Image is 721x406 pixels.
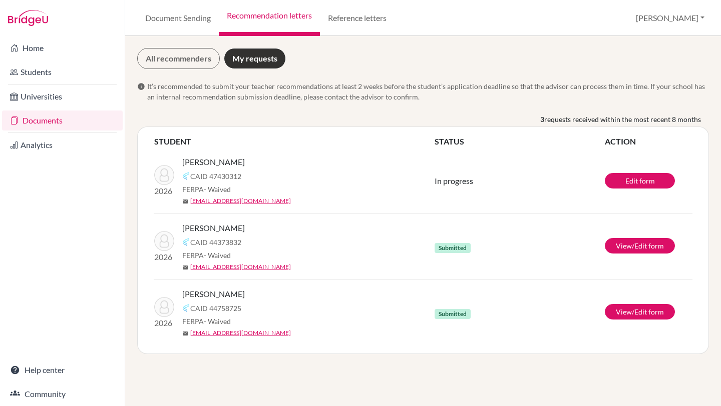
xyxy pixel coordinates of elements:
span: In progress [435,176,473,185]
span: [PERSON_NAME] [182,156,245,168]
span: FERPA [182,184,231,194]
a: Community [2,384,123,404]
span: CAID 44758725 [190,303,241,313]
span: [PERSON_NAME] [182,222,245,234]
a: Edit form [605,173,675,188]
span: It’s recommended to submit your teacher recommendations at least 2 weeks before the student’s app... [147,81,709,102]
span: mail [182,330,188,336]
p: 2026 [154,185,174,197]
span: FERPA [182,316,231,326]
span: mail [182,264,188,270]
a: Analytics [2,135,123,155]
a: All recommenders [137,48,220,69]
a: [EMAIL_ADDRESS][DOMAIN_NAME] [190,262,291,271]
span: mail [182,198,188,204]
a: View/Edit form [605,238,675,253]
span: Submitted [435,309,471,319]
a: [EMAIL_ADDRESS][DOMAIN_NAME] [190,196,291,205]
th: STUDENT [154,135,434,148]
th: ACTION [604,135,692,148]
a: Documents [2,110,123,130]
img: Common App logo [182,172,190,180]
span: CAID 47430312 [190,171,241,181]
img: Common App logo [182,304,190,312]
span: Submitted [435,243,471,253]
img: Chow, Kyle [154,165,174,185]
span: [PERSON_NAME] [182,288,245,300]
p: 2026 [154,251,174,263]
span: CAID 44373832 [190,237,241,247]
img: Bridge-U [8,10,48,26]
a: Universities [2,86,123,106]
img: Wang, Allyn [154,231,174,251]
a: [EMAIL_ADDRESS][DOMAIN_NAME] [190,328,291,337]
b: 3 [540,114,544,124]
span: requests received within the most recent 8 months [544,114,701,124]
a: View/Edit form [605,304,675,319]
a: Home [2,38,123,58]
span: info [137,82,145,90]
a: Students [2,62,123,82]
p: 2026 [154,317,174,329]
span: - Waived [204,185,231,193]
span: - Waived [204,251,231,259]
span: - Waived [204,317,231,325]
button: [PERSON_NAME] [631,8,709,27]
span: FERPA [182,250,231,260]
img: Tsuchida, Joshua Kenya [154,297,174,317]
a: Help center [2,360,123,380]
a: My requests [224,48,286,69]
th: STATUS [434,135,604,148]
img: Common App logo [182,238,190,246]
